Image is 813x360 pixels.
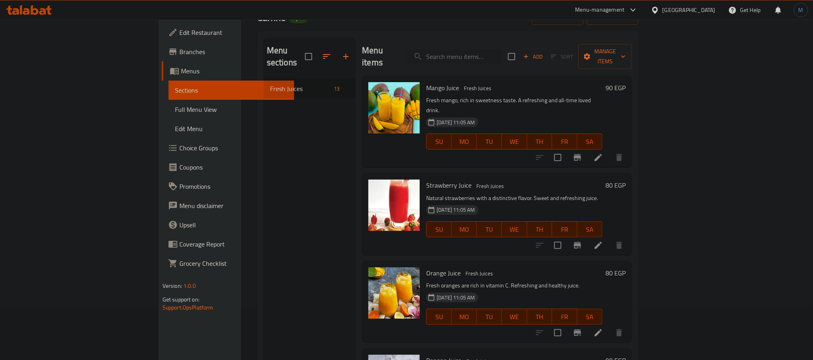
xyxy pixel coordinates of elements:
[426,309,451,325] button: SU
[336,47,356,66] button: Add section
[169,100,294,119] a: Full Menu View
[179,162,288,172] span: Coupons
[426,133,451,150] button: SU
[179,201,288,210] span: Menu disclaimer
[426,179,472,191] span: Strawberry Juice
[477,221,502,237] button: TU
[162,42,294,61] a: Branches
[163,294,199,305] span: Get support on:
[552,309,577,325] button: FR
[520,51,546,63] span: Add item
[581,311,600,323] span: SA
[179,28,288,37] span: Edit Restaurant
[162,23,294,42] a: Edit Restaurant
[461,84,494,93] div: Fresh Juices
[503,48,520,65] span: Select section
[799,6,803,14] span: M
[175,105,288,114] span: Full Menu View
[530,224,549,235] span: TH
[575,5,625,15] div: Menu-management
[606,267,626,279] h6: 80 EGP
[552,133,577,150] button: FR
[426,95,602,115] p: Fresh mango, rich in sweetness taste. A refreshing and all-time loved drink.
[430,136,448,148] span: SU
[520,51,546,63] button: Add
[585,47,626,67] span: Manage items
[473,182,507,191] span: Fresh Juices
[527,221,553,237] button: TH
[181,66,288,76] span: Menus
[663,6,715,14] div: [GEOGRAPHIC_DATA]
[430,224,448,235] span: SU
[505,224,524,235] span: WE
[300,48,317,65] span: Select all sections
[539,12,577,22] span: import
[433,294,478,301] span: [DATE] 11:05 AM
[593,241,603,250] a: Edit menu item
[162,196,294,215] a: Menu disclaimer
[426,82,459,94] span: Mango Juice
[581,136,600,148] span: SA
[162,177,294,196] a: Promotions
[169,119,294,138] a: Edit Menu
[183,281,196,291] span: 1.0.0
[455,224,474,235] span: MO
[530,136,549,148] span: TH
[610,148,629,167] button: delete
[162,138,294,158] a: Choice Groups
[555,311,574,323] span: FR
[331,84,343,93] div: items
[477,309,502,325] button: TU
[577,221,603,237] button: SA
[568,323,587,342] button: Branch-specific-item
[502,133,527,150] button: WE
[502,309,527,325] button: WE
[606,82,626,93] h6: 90 EGP
[505,311,524,323] span: WE
[179,239,288,249] span: Coverage Report
[175,124,288,133] span: Edit Menu
[505,136,524,148] span: WE
[368,82,420,133] img: Mango Juice
[522,52,544,61] span: Add
[163,302,213,313] a: Support.OpsPlatform
[462,269,496,279] div: Fresh Juices
[426,267,461,279] span: Orange Juice
[264,79,356,98] div: Fresh Juices13
[162,254,294,273] a: Grocery Checklist
[175,85,288,95] span: Sections
[578,44,632,69] button: Manage items
[179,47,288,57] span: Branches
[452,221,477,237] button: MO
[502,221,527,237] button: WE
[426,221,451,237] button: SU
[179,220,288,230] span: Upsell
[455,136,474,148] span: MO
[480,311,499,323] span: TU
[179,259,288,268] span: Grocery Checklist
[549,237,566,254] span: Select to update
[473,181,507,191] div: Fresh Juices
[461,84,494,93] span: Fresh Juices
[264,76,356,101] nav: Menu sections
[426,281,602,291] p: Fresh oranges are rich in vitamin C. Refreshing and healthy juice.
[530,311,549,323] span: TH
[610,323,629,342] button: delete
[581,224,600,235] span: SA
[527,133,553,150] button: TH
[162,215,294,235] a: Upsell
[593,328,603,338] a: Edit menu item
[568,148,587,167] button: Branch-specific-item
[452,309,477,325] button: MO
[407,50,502,64] input: search
[593,12,632,22] span: export
[162,61,294,81] a: Menus
[426,193,602,203] p: Natural strawberries with a distinctive flavor. Sweet and refreshing juice.
[606,180,626,191] h6: 80 EGP
[433,119,478,126] span: [DATE] 11:05 AM
[555,136,574,148] span: FR
[270,84,331,93] span: Fresh Juices
[593,153,603,162] a: Edit menu item
[331,85,343,93] span: 13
